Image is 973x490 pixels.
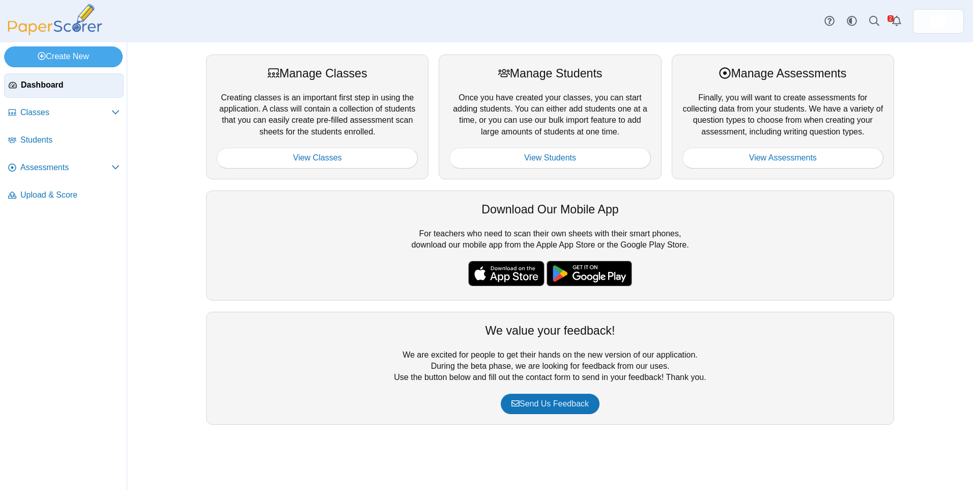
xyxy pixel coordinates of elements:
[4,183,124,208] a: Upload & Score
[20,107,111,118] span: Classes
[930,13,947,30] span: Micah Willis
[682,65,883,81] div: Manage Assessments
[501,394,599,414] a: Send Us Feedback
[4,73,124,98] a: Dashboard
[468,261,545,286] img: apple-store-badge.svg
[913,9,964,34] a: ps.hreErqNOxSkiDGg1
[547,261,632,286] img: google-play-badge.png
[682,148,883,168] a: View Assessments
[206,55,428,179] div: Creating classes is an important first step in using the application. A class will contain a coll...
[4,46,123,67] a: Create New
[20,162,111,173] span: Assessments
[439,55,661,179] div: Once you have created your classes, you can start adding students. You can either add students on...
[672,55,894,179] div: Finally, you will want to create assessments for collecting data from your students. We have a va...
[930,13,947,30] img: ps.hreErqNOxSkiDGg1
[449,148,650,168] a: View Students
[21,79,119,91] span: Dashboard
[206,190,894,301] div: For teachers who need to scan their own sheets with their smart phones, download our mobile app f...
[217,201,883,217] div: Download Our Mobile App
[4,101,124,125] a: Classes
[20,189,120,201] span: Upload & Score
[4,128,124,153] a: Students
[206,312,894,425] div: We are excited for people to get their hands on the new version of our application. During the be...
[217,65,418,81] div: Manage Classes
[4,156,124,180] a: Assessments
[885,10,908,33] a: Alerts
[4,4,106,35] img: PaperScorer
[449,65,650,81] div: Manage Students
[4,28,106,37] a: PaperScorer
[217,322,883,339] div: We value your feedback!
[20,134,120,146] span: Students
[511,399,589,408] span: Send Us Feedback
[217,148,418,168] a: View Classes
